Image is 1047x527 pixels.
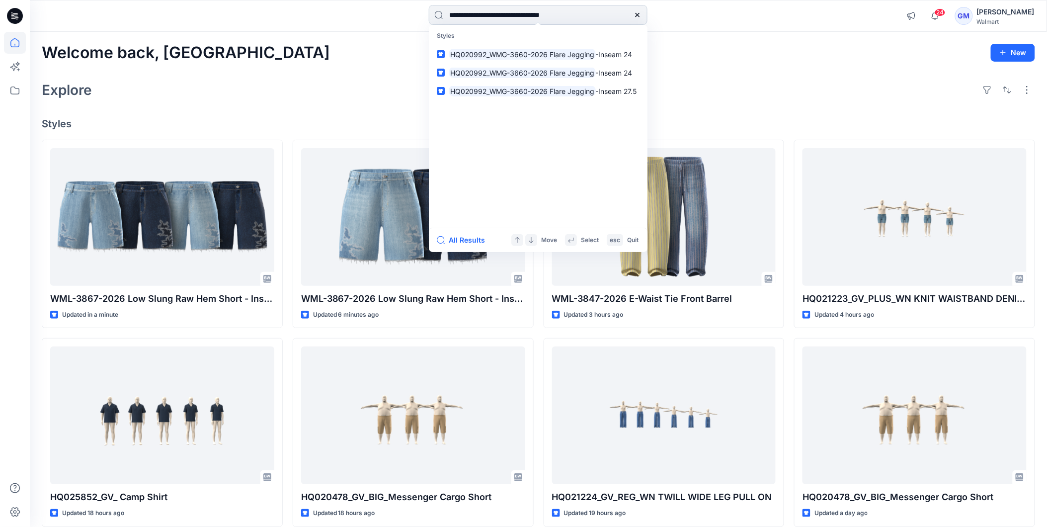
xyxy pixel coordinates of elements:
p: Updated 4 hours ago [814,310,874,320]
span: -Inseam 24 [596,69,633,77]
p: Quit [627,235,639,246]
a: HQ020478_GV_BIG_Messenger Cargo Short [301,347,525,484]
button: New [991,44,1035,62]
p: WML-3867-2026 Low Slung Raw Hem Short - Inseam 7" [301,292,525,306]
p: Styles [431,27,645,45]
a: HQ020992_WMG-3660-2026 Flare Jegging-Inseam 27.5 [431,82,645,100]
h4: Styles [42,118,1035,130]
p: WML-3847-2026 E-Waist Tie Front Barrel [552,292,776,306]
span: -Inseam 27.5 [596,87,638,95]
a: WML-3867-2026 Low Slung Raw Hem Short - Inseam 7" [301,148,525,286]
a: HQ021224_GV_REG_WN TWILL WIDE LEG PULL ON [552,347,776,484]
p: Updated 19 hours ago [564,508,626,519]
div: Walmart [977,18,1035,25]
p: esc [610,235,620,246]
p: Updated 6 minutes ago [313,310,379,320]
a: HQ025852_GV_ Camp Shirt [50,347,274,484]
div: [PERSON_NAME] [977,6,1035,18]
p: Move [541,235,557,246]
mark: HQ020992_WMG-3660-2026 Flare Jegging [449,67,596,79]
p: HQ021224_GV_REG_WN TWILL WIDE LEG PULL ON [552,490,776,504]
a: HQ020992_WMG-3660-2026 Flare Jegging-Inseam 24 [431,64,645,82]
div: GM [955,7,973,25]
p: Updated 3 hours ago [564,310,624,320]
p: WML-3867-2026 Low Slung Raw Hem Short - Inseam 7" [50,292,274,306]
mark: HQ020992_WMG-3660-2026 Flare Jegging [449,49,596,60]
p: Updated 18 hours ago [62,508,124,519]
h2: Explore [42,82,92,98]
p: HQ021223_GV_PLUS_WN KNIT WAISTBAND DENIM SHORT [803,292,1027,306]
p: Updated 18 hours ago [313,508,375,519]
h2: Welcome back, [GEOGRAPHIC_DATA] [42,44,330,62]
a: WML-3847-2026 E-Waist Tie Front Barrel [552,148,776,286]
p: Updated in a minute [62,310,118,320]
p: HQ025852_GV_ Camp Shirt [50,490,274,504]
a: HQ021223_GV_PLUS_WN KNIT WAISTBAND DENIM SHORT [803,148,1027,286]
a: HQ020478_GV_BIG_Messenger Cargo Short [803,347,1027,484]
p: Updated a day ago [814,508,868,519]
a: HQ020992_WMG-3660-2026 Flare Jegging-Inseam 24 [431,45,645,64]
span: -Inseam 24 [596,50,633,59]
p: HQ020478_GV_BIG_Messenger Cargo Short [803,490,1027,504]
p: HQ020478_GV_BIG_Messenger Cargo Short [301,490,525,504]
span: 24 [935,8,946,16]
a: WML-3867-2026 Low Slung Raw Hem Short - Inseam 7" [50,148,274,286]
button: All Results [437,234,491,246]
mark: HQ020992_WMG-3660-2026 Flare Jegging [449,86,596,97]
p: Select [581,235,599,246]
